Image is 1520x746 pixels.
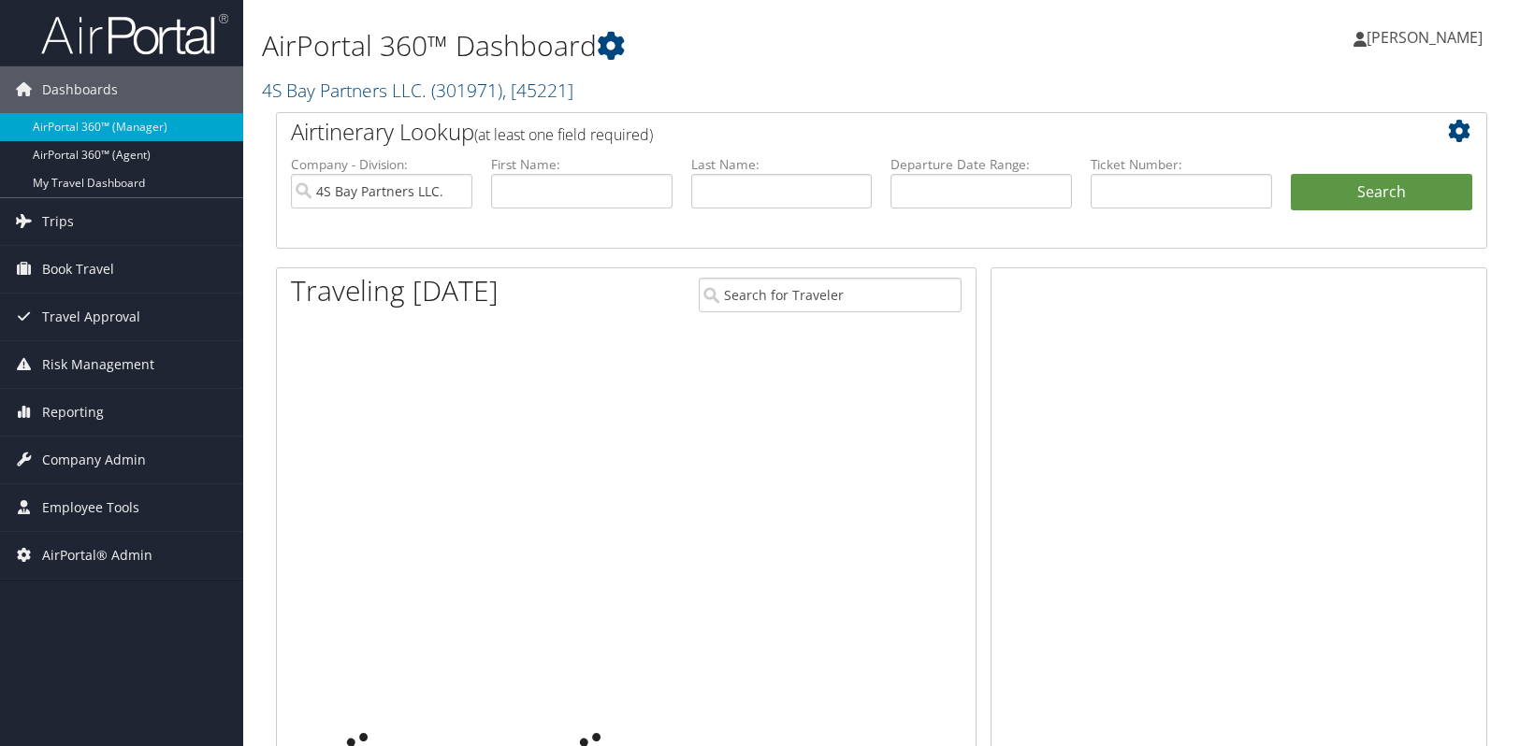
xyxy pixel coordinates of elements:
[42,484,139,531] span: Employee Tools
[42,198,74,245] span: Trips
[699,278,962,312] input: Search for Traveler
[502,78,573,103] span: , [ 45221 ]
[262,78,573,103] a: 4S Bay Partners LLC.
[491,155,673,174] label: First Name:
[291,155,472,174] label: Company - Division:
[42,66,118,113] span: Dashboards
[691,155,873,174] label: Last Name:
[42,437,146,483] span: Company Admin
[890,155,1072,174] label: Departure Date Range:
[1091,155,1272,174] label: Ticket Number:
[42,389,104,436] span: Reporting
[431,78,502,103] span: ( 301971 )
[1367,27,1483,48] span: [PERSON_NAME]
[42,246,114,293] span: Book Travel
[291,271,499,310] h1: Traveling [DATE]
[42,294,140,340] span: Travel Approval
[474,124,653,145] span: (at least one field required)
[41,12,228,56] img: airportal-logo.png
[262,26,1088,65] h1: AirPortal 360™ Dashboard
[1291,174,1472,211] button: Search
[291,116,1371,148] h2: Airtinerary Lookup
[1354,9,1501,65] a: [PERSON_NAME]
[42,341,154,388] span: Risk Management
[42,532,152,579] span: AirPortal® Admin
